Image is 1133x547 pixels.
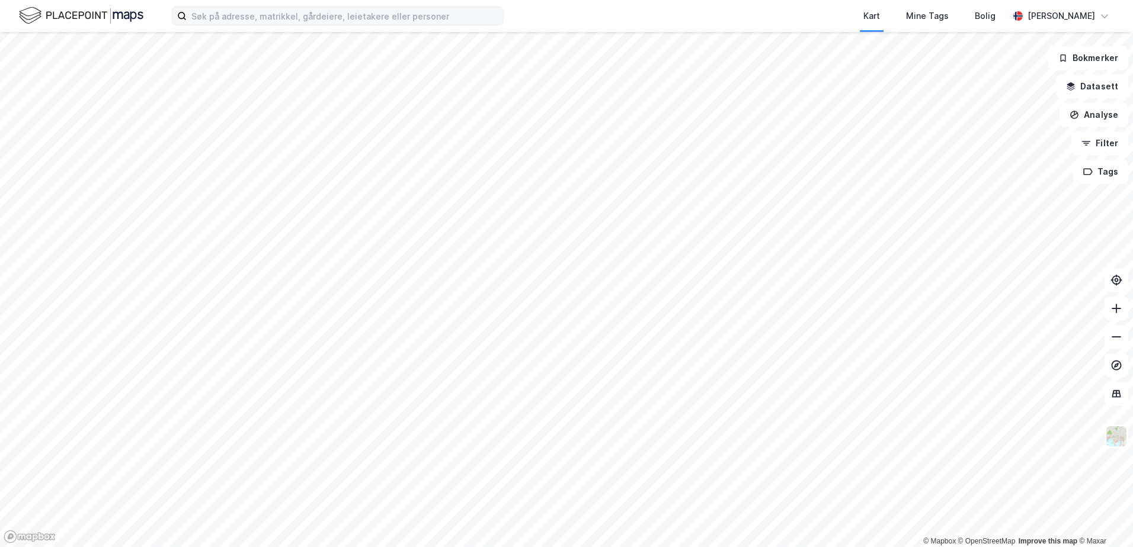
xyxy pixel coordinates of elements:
div: Bolig [975,9,996,23]
iframe: Chat Widget [1074,490,1133,547]
input: Søk på adresse, matrikkel, gårdeiere, leietakere eller personer [187,7,503,25]
div: [PERSON_NAME] [1028,9,1095,23]
div: Mine Tags [906,9,949,23]
img: logo.f888ab2527a4732fd821a326f86c7f29.svg [19,5,143,26]
div: Kart [863,9,880,23]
